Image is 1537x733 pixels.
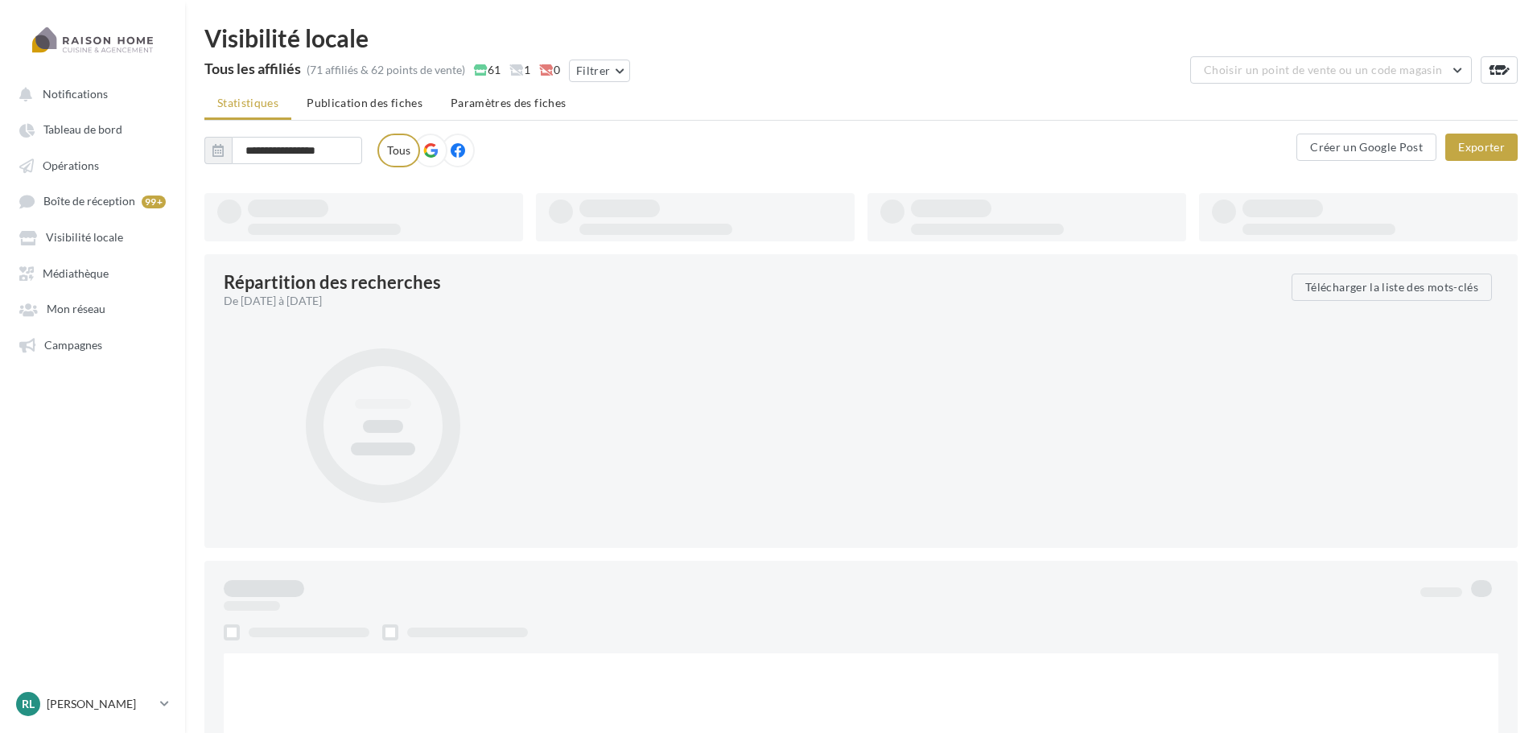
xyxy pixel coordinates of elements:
button: Filtrer [569,60,630,82]
a: Boîte de réception 99+ [10,186,175,216]
span: Visibilité locale [46,231,123,245]
div: Répartition des recherches [224,274,441,291]
span: Opérations [43,159,99,172]
button: Exporter [1445,134,1518,161]
a: Visibilité locale [10,222,175,251]
button: Créer un Google Post [1296,134,1436,161]
span: Boîte de réception [43,195,135,208]
div: Visibilité locale [204,26,1518,50]
a: Opérations [10,150,175,179]
a: Tableau de bord [10,114,175,143]
div: 99+ [142,196,166,208]
span: 0 [539,62,560,78]
span: 1 [509,62,530,78]
div: De [DATE] à [DATE] [224,293,1279,309]
p: [PERSON_NAME] [47,696,154,712]
label: Tous [377,134,420,167]
span: RL [22,696,35,712]
span: Publication des fiches [307,96,422,109]
span: Tableau de bord [43,123,122,137]
span: Campagnes [44,338,102,352]
a: Mon réseau [10,294,175,323]
span: 61 [474,62,501,78]
span: Mon réseau [47,303,105,316]
span: Choisir un point de vente ou un code magasin [1204,63,1442,76]
div: Tous les affiliés [204,61,301,76]
button: Choisir un point de vente ou un code magasin [1190,56,1472,84]
a: RL [PERSON_NAME] [13,689,172,719]
span: Paramètres des fiches [451,96,566,109]
span: Notifications [43,87,108,101]
button: Notifications [10,79,169,108]
span: Médiathèque [43,266,109,280]
button: Télécharger la liste des mots-clés [1292,274,1492,301]
a: Médiathèque [10,258,175,287]
a: Campagnes [10,330,175,359]
div: (71 affiliés & 62 points de vente) [307,62,465,78]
